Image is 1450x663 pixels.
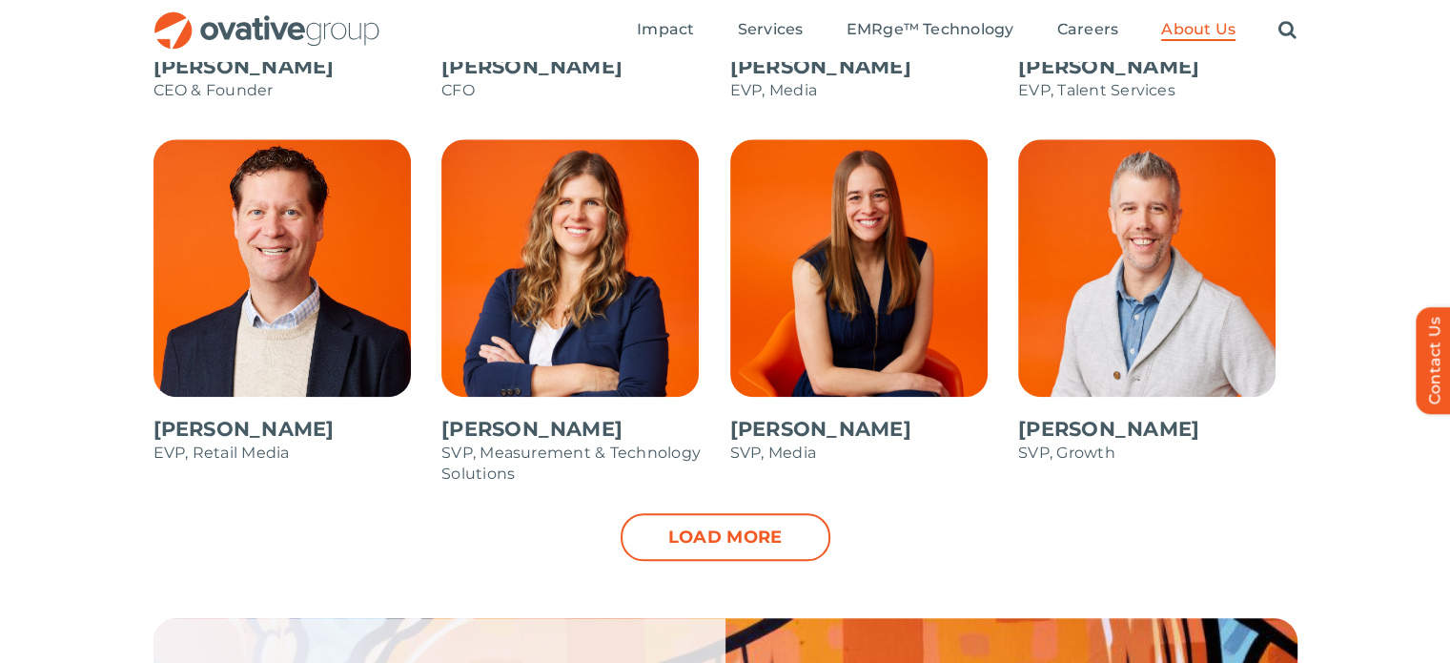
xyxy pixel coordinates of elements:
span: About Us [1161,20,1236,39]
a: Load more [621,513,830,561]
a: EMRge™ Technology [846,20,1013,41]
span: Impact [637,20,694,39]
span: Careers [1057,20,1119,39]
a: Careers [1057,20,1119,41]
a: Impact [637,20,694,41]
span: EMRge™ Technology [846,20,1013,39]
a: OG_Full_horizontal_RGB [153,10,381,28]
a: Services [738,20,804,41]
a: Search [1278,20,1297,41]
a: About Us [1161,20,1236,41]
span: Services [738,20,804,39]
